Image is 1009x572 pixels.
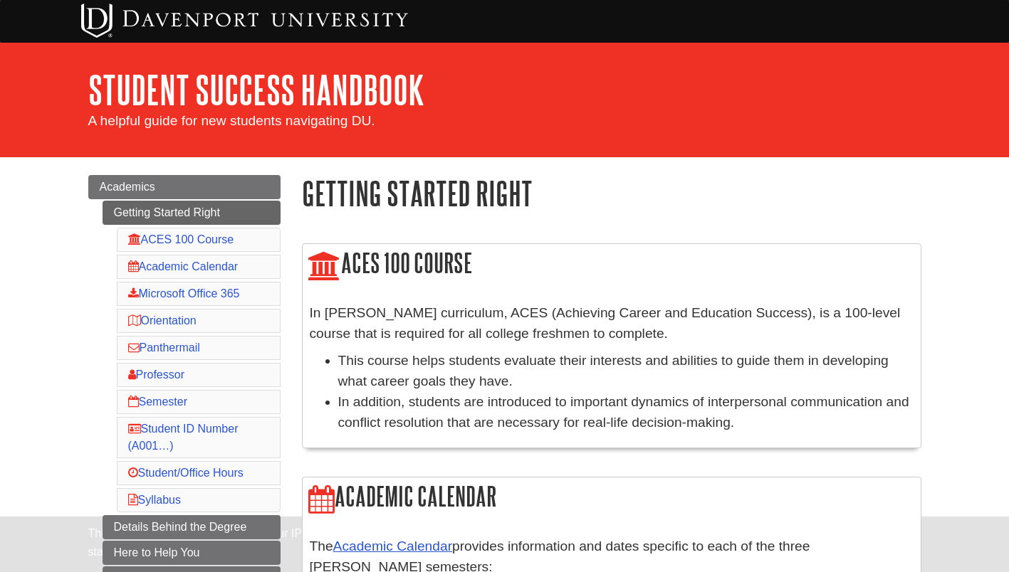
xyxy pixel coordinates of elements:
[128,423,239,452] a: Student ID Number (A001…)
[103,515,281,539] a: Details Behind the Degree
[81,4,408,38] img: Davenport University
[338,392,914,433] li: In addition, students are introduced to important dynamics of interpersonal communication and con...
[128,494,181,506] a: Syllabus
[333,539,452,554] a: Academic Calendar
[100,181,155,193] span: Academics
[338,351,914,392] li: This course helps students evaluate their interests and abilities to guide them in developing wha...
[103,201,281,225] a: Getting Started Right
[88,113,375,128] span: A helpful guide for new students navigating DU.
[128,287,240,300] a: Microsoft Office 365
[128,467,244,479] a: Student/Office Hours
[303,244,921,285] h2: ACES 100 Course
[310,303,914,344] p: In [PERSON_NAME] curriculum, ACES (Achieving Career and Education Success), is a 100-level course...
[303,477,921,518] h2: Academic Calendar
[88,68,424,112] a: Student Success Handbook
[302,175,921,211] h1: Getting Started Right
[128,396,187,408] a: Semester
[128,341,200,354] a: Panthermail
[128,314,197,327] a: Orientation
[103,541,281,565] a: Here to Help You
[128,233,234,245] a: ACES 100 Course
[88,175,281,199] a: Academics
[128,260,239,272] a: Academic Calendar
[128,369,184,381] a: Professor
